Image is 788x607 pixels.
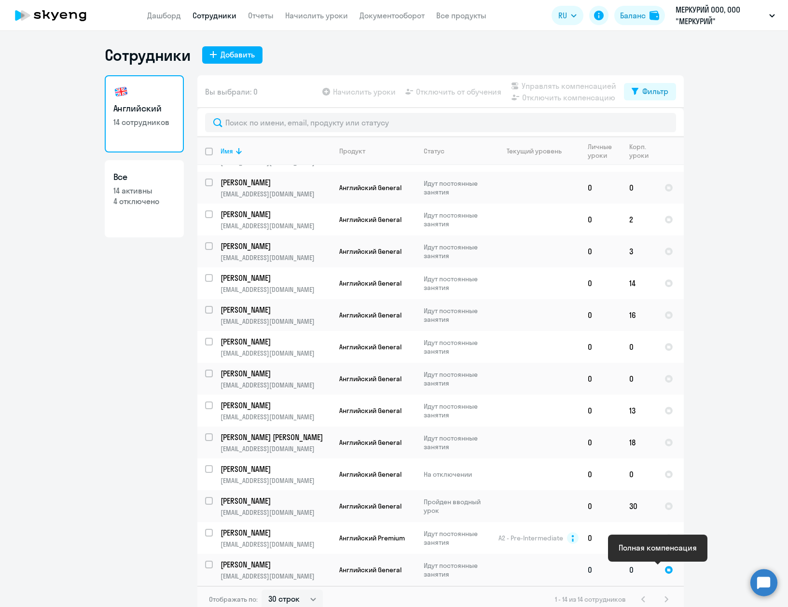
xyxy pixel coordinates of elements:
[622,554,657,586] td: 0
[221,400,331,411] a: [PERSON_NAME]
[622,204,657,235] td: 2
[622,458,657,490] td: 0
[193,11,236,20] a: Сотрудники
[580,395,622,427] td: 0
[221,413,331,421] p: [EMAIL_ADDRESS][DOMAIN_NAME]
[221,400,330,411] p: [PERSON_NAME]
[424,370,490,387] p: Идут постоянные занятия
[622,490,657,522] td: 30
[580,363,622,395] td: 0
[622,299,657,331] td: 16
[221,209,331,220] a: [PERSON_NAME]
[642,85,668,97] div: Фильтр
[105,45,191,65] h1: Сотрудники
[221,559,331,570] a: [PERSON_NAME]
[221,508,331,517] p: [EMAIL_ADDRESS][DOMAIN_NAME]
[555,595,626,604] span: 1 - 14 из 14 сотрудников
[629,142,656,160] div: Корп. уроки
[221,527,331,538] a: [PERSON_NAME]
[221,177,330,188] p: [PERSON_NAME]
[221,304,330,315] p: [PERSON_NAME]
[147,11,181,20] a: Дашборд
[424,211,490,228] p: Идут постоянные занятия
[620,10,646,21] div: Баланс
[622,331,657,363] td: 0
[424,434,490,451] p: Идут постоянные занятия
[113,171,175,183] h3: Все
[221,540,331,549] p: [EMAIL_ADDRESS][DOMAIN_NAME]
[221,241,330,251] p: [PERSON_NAME]
[619,542,697,553] div: Полная компенсация
[580,267,622,299] td: 0
[580,204,622,235] td: 0
[221,147,331,155] div: Имя
[359,11,425,20] a: Документооборот
[580,458,622,490] td: 0
[221,349,331,358] p: [EMAIL_ADDRESS][DOMAIN_NAME]
[221,496,331,506] a: [PERSON_NAME]
[629,142,650,160] div: Корп. уроки
[614,6,665,25] button: Балансbalance
[339,183,401,192] span: Английский General
[248,11,274,20] a: Отчеты
[221,285,331,294] p: [EMAIL_ADDRESS][DOMAIN_NAME]
[221,49,255,60] div: Добавить
[622,427,657,458] td: 18
[424,497,490,515] p: Пройден вводный урок
[580,299,622,331] td: 0
[113,84,129,99] img: english
[221,253,331,262] p: [EMAIL_ADDRESS][DOMAIN_NAME]
[221,221,331,230] p: [EMAIL_ADDRESS][DOMAIN_NAME]
[507,147,562,155] div: Текущий уровень
[622,172,657,204] td: 0
[424,402,490,419] p: Идут постоянные занятия
[424,306,490,324] p: Идут постоянные занятия
[221,559,330,570] p: [PERSON_NAME]
[221,209,330,220] p: [PERSON_NAME]
[671,4,780,27] button: МЕРКУРИЙ ООО, ООО "МЕРКУРИЙ"
[580,522,622,554] td: 0
[339,247,401,256] span: Английский General
[221,381,331,389] p: [EMAIL_ADDRESS][DOMAIN_NAME]
[339,147,365,155] div: Продукт
[221,304,331,315] a: [PERSON_NAME]
[221,177,331,188] a: [PERSON_NAME]
[424,338,490,356] p: Идут постоянные занятия
[221,572,331,580] p: [EMAIL_ADDRESS][DOMAIN_NAME]
[498,147,580,155] div: Текущий уровень
[113,196,175,207] p: 4 отключено
[424,243,490,260] p: Идут постоянные занятия
[202,46,263,64] button: Добавить
[339,279,401,288] span: Английский General
[209,595,258,604] span: Отображать по:
[221,444,331,453] p: [EMAIL_ADDRESS][DOMAIN_NAME]
[580,427,622,458] td: 0
[588,142,615,160] div: Личные уроки
[424,147,444,155] div: Статус
[558,10,567,21] span: RU
[339,311,401,319] span: Английский General
[424,470,490,479] p: На отключении
[113,117,175,127] p: 14 сотрудников
[588,142,621,160] div: Личные уроки
[221,464,330,474] p: [PERSON_NAME]
[339,438,401,447] span: Английский General
[105,160,184,237] a: Все14 активны4 отключено
[339,147,415,155] div: Продукт
[676,4,765,27] p: МЕРКУРИЙ ООО, ООО "МЕРКУРИЙ"
[339,566,401,574] span: Английский General
[113,102,175,115] h3: Английский
[424,561,490,579] p: Идут постоянные занятия
[221,432,331,442] a: [PERSON_NAME] [PERSON_NAME]
[221,432,330,442] p: [PERSON_NAME] [PERSON_NAME]
[339,215,401,224] span: Английский General
[339,406,401,415] span: Английский General
[580,235,622,267] td: 0
[221,190,331,198] p: [EMAIL_ADDRESS][DOMAIN_NAME]
[622,267,657,299] td: 14
[622,363,657,395] td: 0
[339,534,405,542] span: Английский Premium
[622,235,657,267] td: 3
[205,113,676,132] input: Поиск по имени, email, продукту или статусу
